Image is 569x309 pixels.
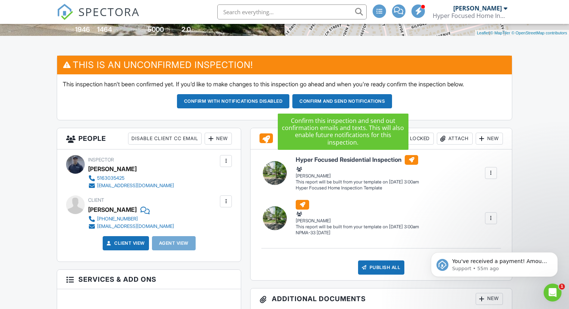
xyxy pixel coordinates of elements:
span: 1 [559,284,565,290]
div: Disable Client CC Email [128,133,202,145]
iframe: Intercom live chat [544,284,562,302]
div: [EMAIL_ADDRESS][DOMAIN_NAME] [97,183,174,189]
h3: Services & Add ons [57,270,241,289]
a: [EMAIL_ADDRESS][DOMAIN_NAME] [88,223,174,230]
span: sq. ft. [113,27,124,33]
div: Hyper Focused Home Inspections [433,12,507,19]
span: Client [88,197,104,203]
div: NPMA-33 [DATE] [296,230,419,236]
div: 5000 [147,25,164,33]
a: © MapTiler [490,31,510,35]
div: Publish All [358,260,405,275]
div: 2.0 [181,25,191,33]
div: Hyper Focused Home Inspection Template [296,185,419,191]
div: New [476,133,503,145]
span: sq.ft. [165,27,174,33]
a: 5163035425 [88,174,174,182]
button: Confirm and send notifications [292,94,392,108]
img: The Best Home Inspection Software - Spectora [57,4,73,20]
button: Confirm with notifications disabled [177,94,290,108]
a: Leaflet [477,31,489,35]
div: 1946 [75,25,90,33]
div: [EMAIL_ADDRESS][DOMAIN_NAME] [97,223,174,229]
h3: This is an Unconfirmed Inspection! [57,56,512,74]
span: Inspector [88,157,114,163]
span: Built [66,27,74,33]
h3: Reports [251,128,512,149]
div: [PHONE_NUMBER] [97,216,138,222]
div: [PERSON_NAME] [88,163,137,174]
div: | [475,30,569,36]
div: Attach [437,133,473,145]
h6: Hyper Focused Residential Inspection [296,155,419,165]
div: [PERSON_NAME] [88,204,137,215]
div: Locked [398,133,434,145]
a: SPECTORA [57,10,140,26]
iframe: Intercom notifications message [420,237,569,289]
div: This report will be built from your template on [DATE] 3:00am [296,224,419,230]
input: Search everything... [217,4,367,19]
a: [PHONE_NUMBER] [88,215,174,223]
div: [PERSON_NAME] [296,210,419,224]
h3: People [57,128,241,149]
div: New [476,293,503,305]
div: This report will be built from your template on [DATE] 3:00am [296,179,419,185]
span: SPECTORA [78,4,140,19]
div: 1464 [97,25,112,33]
div: [PERSON_NAME] [453,4,502,12]
p: This inspection hasn't been confirmed yet. If you'd like to make changes to this inspection go ah... [63,80,506,88]
span: bathrooms [192,27,213,33]
div: 5163035425 [97,175,124,181]
a: © OpenStreetMap contributors [512,31,567,35]
div: [PERSON_NAME] [296,166,419,179]
a: Client View [105,240,145,247]
span: Lot Size [131,27,146,33]
a: [EMAIL_ADDRESS][DOMAIN_NAME] [88,182,174,189]
div: New [205,133,232,145]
